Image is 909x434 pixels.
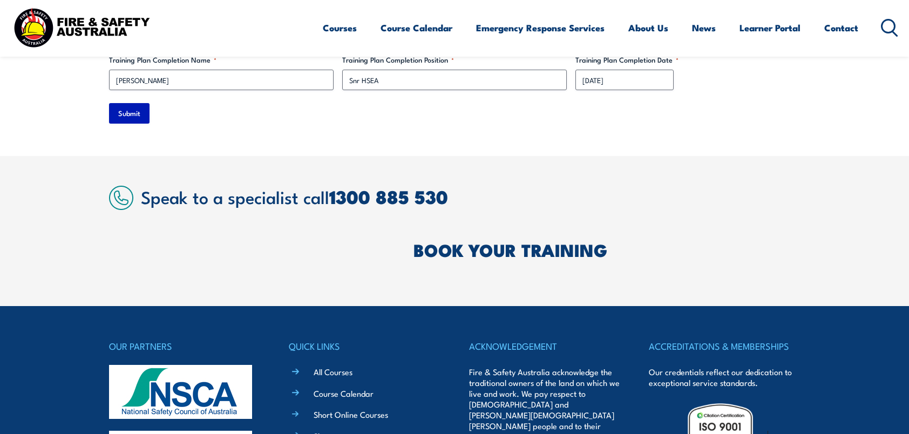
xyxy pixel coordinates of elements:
[649,367,800,388] p: Our credentials reflect our dedication to exceptional service standards.
[289,338,440,354] h4: QUICK LINKS
[575,70,674,90] input: dd/mm/yyyy
[740,13,801,42] a: Learner Portal
[109,103,150,124] input: Submit
[649,338,800,354] h4: ACCREDITATIONS & MEMBERSHIPS
[141,187,800,206] h2: Speak to a specialist call
[109,365,252,419] img: nsca-logo-footer
[476,13,605,42] a: Emergency Response Services
[692,13,716,42] a: News
[109,338,260,354] h4: OUR PARTNERS
[323,13,357,42] a: Courses
[329,182,448,211] a: 1300 885 530
[314,366,352,377] a: All Courses
[628,13,668,42] a: About Us
[314,409,388,420] a: Short Online Courses
[381,13,452,42] a: Course Calendar
[109,55,334,65] label: Training Plan Completion Name
[342,55,567,65] label: Training Plan Completion Position
[413,242,800,257] h2: BOOK YOUR TRAINING
[314,388,374,399] a: Course Calendar
[824,13,858,42] a: Contact
[575,55,800,65] label: Training Plan Completion Date
[469,338,620,354] h4: ACKNOWLEDGEMENT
